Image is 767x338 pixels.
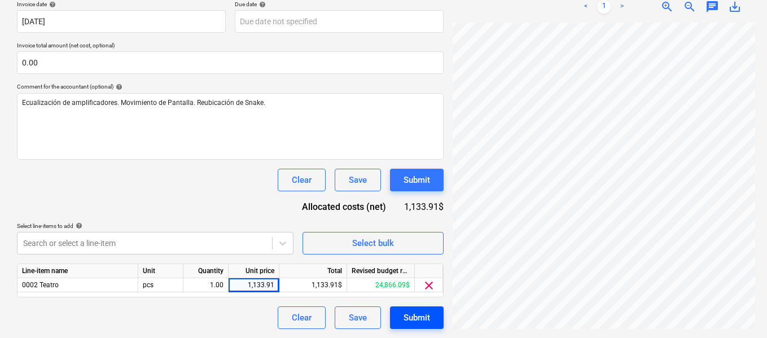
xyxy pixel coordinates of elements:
[390,306,444,329] button: Submit
[352,236,394,251] div: Select bulk
[390,169,444,191] button: Submit
[292,173,312,187] div: Clear
[335,306,381,329] button: Save
[347,264,415,278] div: Revised budget remaining
[235,10,444,33] input: Due date not specified
[335,169,381,191] button: Save
[235,1,444,8] div: Due date
[303,232,444,254] button: Select bulk
[404,310,430,325] div: Submit
[233,278,274,292] div: 1,133.91
[138,278,183,292] div: pcs
[113,84,122,90] span: help
[17,51,444,74] input: Invoice total amount (net cost, optional)
[47,1,56,8] span: help
[17,42,444,51] p: Invoice total amount (net cost, optional)
[349,310,367,325] div: Save
[292,310,312,325] div: Clear
[22,281,59,289] span: 0002 Teatro
[422,279,436,292] span: clear
[22,99,265,107] span: Ecualización de amplificadores. Movimiento de Pantalla. Reubicación de Snake.
[17,83,444,90] div: Comment for the accountant (optional)
[278,169,326,191] button: Clear
[73,222,82,229] span: help
[229,264,279,278] div: Unit price
[17,222,293,230] div: Select line-items to add
[257,1,266,8] span: help
[279,278,347,292] div: 1,133.91$
[711,284,767,338] div: Widget de chat
[278,306,326,329] button: Clear
[404,173,430,187] div: Submit
[183,264,229,278] div: Quantity
[138,264,183,278] div: Unit
[347,278,415,292] div: 24,866.09$
[188,278,223,292] div: 1.00
[17,10,226,33] input: Invoice date not specified
[349,173,367,187] div: Save
[17,1,226,8] div: Invoice date
[293,200,404,213] div: Allocated costs (net)
[404,200,444,213] div: 1,133.91$
[711,284,767,338] iframe: Chat Widget
[279,264,347,278] div: Total
[17,264,138,278] div: Line-item name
